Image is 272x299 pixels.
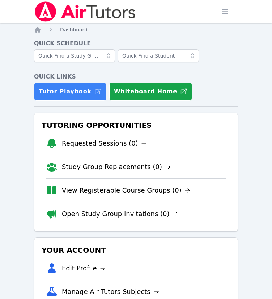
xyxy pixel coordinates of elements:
a: Study Group Replacements (0) [62,162,171,172]
img: Air Tutors [34,1,136,22]
h3: Tutoring Opportunities [40,119,232,132]
button: Whiteboard Home [109,83,192,101]
a: View Registerable Course Groups (0) [62,185,190,195]
input: Quick Find a Study Group [34,49,115,62]
a: Open Study Group Invitations (0) [62,209,178,219]
a: Requested Sessions (0) [62,138,147,148]
a: Dashboard [60,26,88,33]
h4: Quick Schedule [34,39,238,48]
input: Quick Find a Student [118,49,199,62]
h4: Quick Links [34,72,238,81]
a: Manage Air Tutors Subjects [62,287,159,297]
h3: Your Account [40,244,232,257]
nav: Breadcrumb [34,26,238,33]
span: Dashboard [60,27,88,33]
a: Edit Profile [62,263,106,273]
a: Tutor Playbook [34,83,106,101]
